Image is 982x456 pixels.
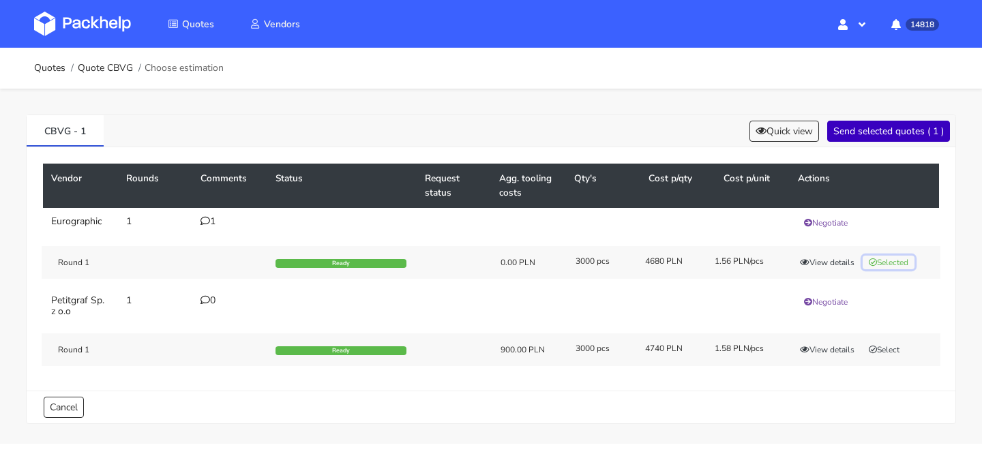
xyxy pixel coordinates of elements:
[566,343,636,354] div: 3000 pcs
[200,216,259,227] div: 1
[798,216,854,230] button: Negotiate
[43,164,118,208] th: Vendor
[417,164,492,208] th: Request status
[906,18,939,31] span: 14818
[749,121,819,142] button: Quick view
[566,164,641,208] th: Qty's
[264,18,300,31] span: Vendors
[705,256,775,267] div: 1.56 PLN/pcs
[276,259,406,269] div: Ready
[43,164,939,374] table: CBVG - 1
[501,257,556,268] div: 0.00 PLN
[880,12,948,36] button: 14818
[794,256,861,269] button: View details
[42,344,192,355] div: Round 1
[863,256,914,269] button: Selected
[267,164,417,208] th: Status
[34,12,131,36] img: Dashboard
[118,208,193,238] td: 1
[44,397,84,418] a: Cancel
[145,63,224,74] span: Choose estimation
[34,63,65,74] a: Quotes
[200,295,259,306] div: 0
[501,344,556,355] div: 900.00 PLN
[566,256,636,267] div: 3000 pcs
[34,55,224,82] nav: breadcrumb
[276,346,406,356] div: Ready
[43,208,118,238] td: Eurographic
[863,343,906,356] button: Select
[491,164,566,208] th: Agg. tooling costs
[42,257,192,268] div: Round 1
[640,164,715,208] th: Cost p/qty
[636,256,705,267] div: 4680 PLN
[78,63,133,74] a: Quote CBVG
[794,343,861,356] button: View details
[118,164,193,208] th: Rounds
[151,12,230,36] a: Quotes
[233,12,316,36] a: Vendors
[27,115,104,145] a: CBVG - 1
[798,295,854,309] button: Negotiate
[636,343,705,354] div: 4740 PLN
[182,18,214,31] span: Quotes
[790,164,939,208] th: Actions
[43,287,118,325] td: Petitgraf Sp. z o.o
[118,287,193,325] td: 1
[715,164,790,208] th: Cost p/unit
[705,343,775,354] div: 1.58 PLN/pcs
[192,164,267,208] th: Comments
[827,121,950,142] button: Send selected quotes ( 1 )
